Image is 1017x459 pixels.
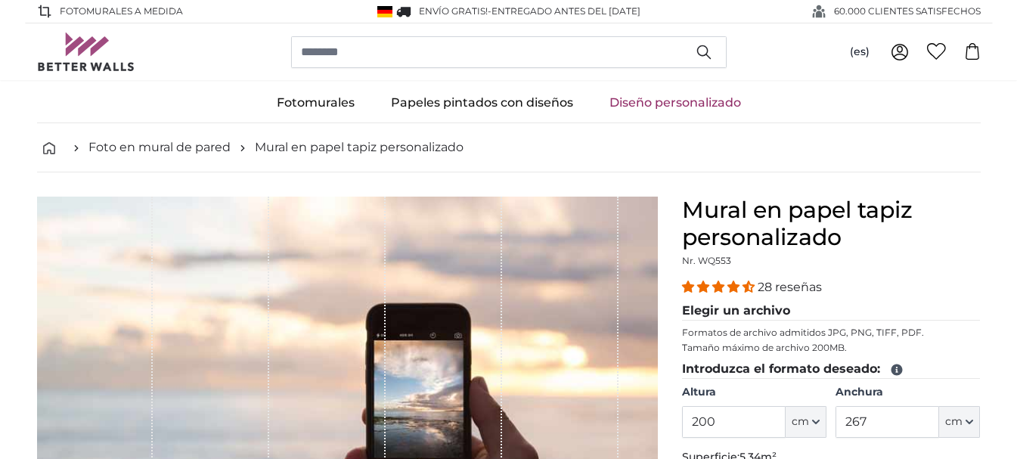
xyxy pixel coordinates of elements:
label: Altura [682,385,826,400]
a: Foto en mural de pared [88,138,231,157]
label: Anchura [836,385,980,400]
span: 28 reseñas [758,280,822,294]
span: Entregado antes del [DATE] [491,5,640,17]
button: cm [786,406,826,438]
img: Betterwalls [37,33,135,71]
legend: Elegir un archivo [682,302,981,321]
span: - [488,5,640,17]
a: Fotomurales [259,83,373,123]
button: cm [939,406,980,438]
legend: Introduzca el formato deseado: [682,360,981,379]
img: Alemania [377,6,392,17]
a: Diseño personalizado [591,83,759,123]
span: Envío GRATIS! [419,5,488,17]
span: cm [945,414,963,430]
span: 60.000 CLIENTES SATISFECHOS [834,5,981,18]
h1: Mural en papel tapiz personalizado [682,197,981,251]
span: 4.32 stars [682,280,758,294]
button: (es) [838,39,882,66]
p: Tamaño máximo de archivo 200MB. [682,342,981,354]
p: Formatos de archivo admitidos JPG, PNG, TIFF, PDF. [682,327,981,339]
span: cm [792,414,809,430]
a: Mural en papel tapiz personalizado [255,138,464,157]
span: Fotomurales a medida [60,5,183,18]
nav: breadcrumbs [37,123,981,172]
a: Papeles pintados con diseños [373,83,591,123]
span: Nr. WQ553 [682,255,731,266]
